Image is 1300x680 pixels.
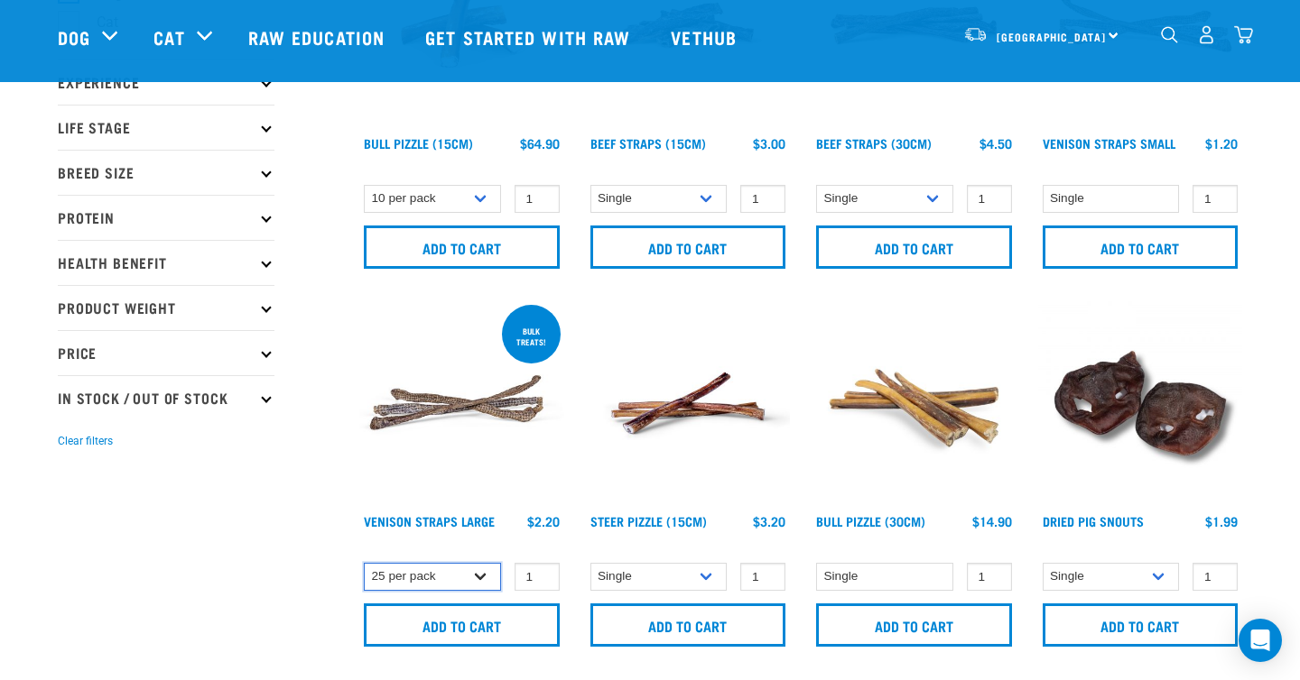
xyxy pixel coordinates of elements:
p: Price [58,330,274,375]
div: BULK TREATS! [502,317,561,355]
div: $3.00 [753,136,785,151]
a: Vethub [653,1,759,73]
input: 1 [515,563,560,591]
img: home-icon@2x.png [1234,25,1253,44]
span: [GEOGRAPHIC_DATA] [997,33,1106,40]
img: Bull Pizzle 30cm for Dogs [812,301,1017,506]
a: Beef Straps (15cm) [590,140,706,146]
input: 1 [1193,563,1238,591]
a: Cat [153,23,184,51]
a: Bull Pizzle (15cm) [364,140,473,146]
a: Steer Pizzle (15cm) [590,518,707,524]
input: Add to cart [364,225,560,269]
p: Breed Size [58,150,274,195]
img: user.png [1197,25,1216,44]
a: Venison Straps Small [1043,140,1175,146]
input: 1 [1193,185,1238,213]
img: Raw Essentials Steer Pizzle 15cm [586,301,791,506]
p: Health Benefit [58,240,274,285]
input: 1 [515,185,560,213]
div: $14.90 [972,514,1012,528]
div: $2.20 [527,514,560,528]
p: Product Weight [58,285,274,330]
a: Beef Straps (30cm) [816,140,932,146]
input: Add to cart [816,225,1012,269]
input: Add to cart [364,603,560,647]
a: Venison Straps Large [364,518,495,524]
input: Add to cart [590,225,786,269]
p: Protein [58,195,274,240]
div: $64.90 [520,136,560,151]
div: $4.50 [980,136,1012,151]
input: Add to cart [1043,603,1239,647]
img: home-icon-1@2x.png [1161,26,1178,43]
p: In Stock / Out Of Stock [58,375,274,420]
input: 1 [740,563,785,591]
a: Get started with Raw [407,1,653,73]
button: Clear filters [58,433,113,449]
input: Add to cart [590,603,786,647]
img: van-moving.png [963,26,988,42]
div: $1.20 [1205,136,1238,151]
p: Life Stage [58,105,274,150]
div: $1.99 [1205,514,1238,528]
a: Dog [58,23,90,51]
a: Bull Pizzle (30cm) [816,518,925,524]
input: 1 [967,563,1012,591]
img: IMG 9990 [1038,301,1243,506]
a: Dried Pig Snouts [1043,518,1144,524]
div: $3.20 [753,514,785,528]
input: Add to cart [816,603,1012,647]
div: Open Intercom Messenger [1239,619,1282,662]
img: Stack of 3 Venison Straps Treats for Pets [359,301,564,506]
input: 1 [967,185,1012,213]
a: Raw Education [230,1,407,73]
input: 1 [740,185,785,213]
input: Add to cart [1043,225,1239,269]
